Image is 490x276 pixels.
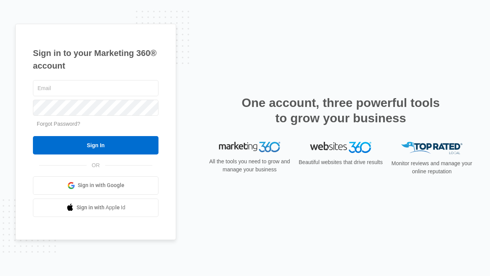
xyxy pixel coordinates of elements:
[239,95,442,126] h2: One account, three powerful tools to grow your business
[78,181,124,189] span: Sign in with Google
[207,158,292,174] p: All the tools you need to grow and manage your business
[298,158,384,166] p: Beautiful websites that drive results
[389,159,475,176] p: Monitor reviews and manage your online reputation
[33,47,158,72] h1: Sign in to your Marketing 360® account
[310,142,371,153] img: Websites 360
[33,199,158,217] a: Sign in with Apple Id
[33,80,158,96] input: Email
[33,136,158,154] input: Sign In
[77,204,126,212] span: Sign in with Apple Id
[37,121,80,127] a: Forgot Password?
[33,176,158,195] a: Sign in with Google
[401,142,462,154] img: Top Rated Local
[219,142,280,153] img: Marketing 360
[87,161,105,169] span: OR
